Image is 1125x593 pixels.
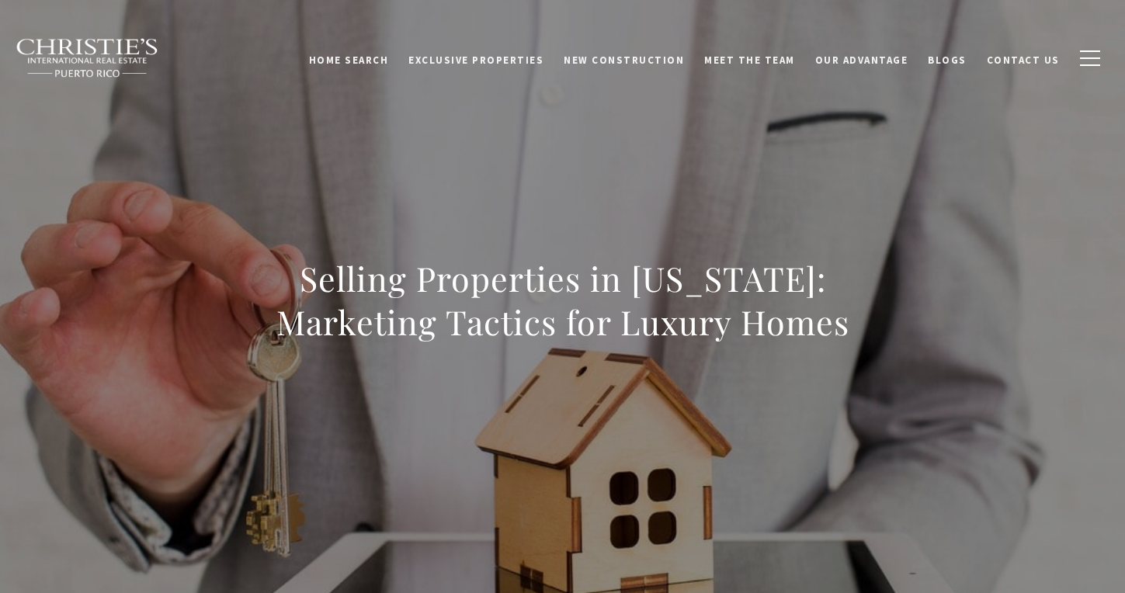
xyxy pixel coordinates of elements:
[554,43,694,72] a: New Construction
[987,50,1060,64] span: Contact Us
[220,257,905,344] h1: Selling Properties in [US_STATE]: Marketing Tactics for Luxury Homes
[918,43,977,72] a: Blogs
[16,38,160,78] img: Christie's International Real Estate black text logo
[564,50,684,64] span: New Construction
[928,50,967,64] span: Blogs
[299,43,399,72] a: Home Search
[694,43,805,72] a: Meet the Team
[398,43,554,72] a: Exclusive Properties
[408,50,543,64] span: Exclusive Properties
[805,43,918,72] a: Our Advantage
[815,50,908,64] span: Our Advantage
